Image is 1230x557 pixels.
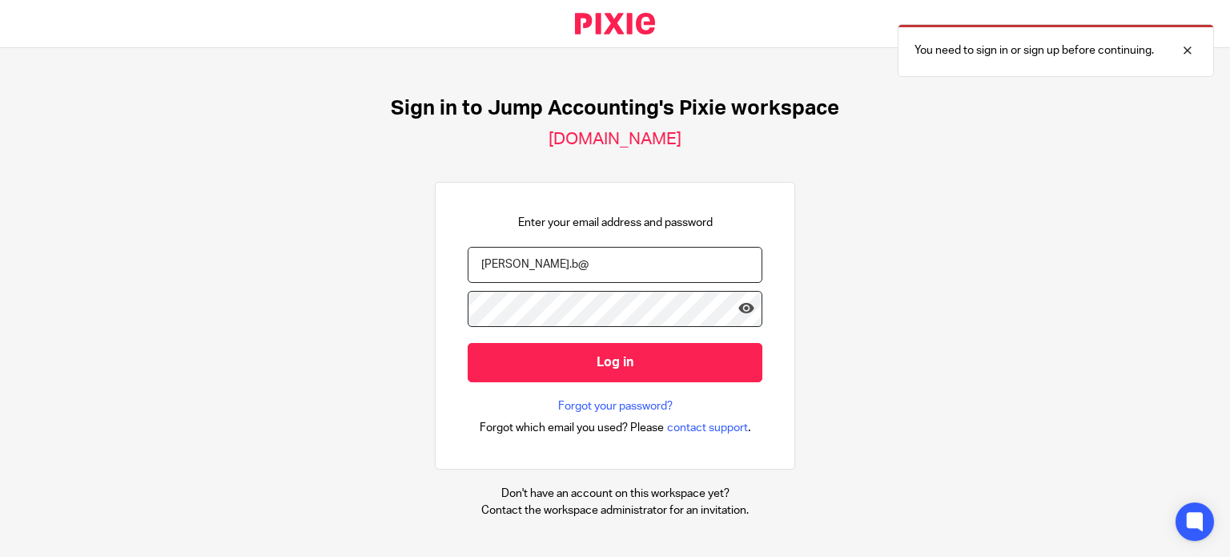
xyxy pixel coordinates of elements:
[549,129,681,150] h2: [DOMAIN_NAME]
[518,215,713,231] p: Enter your email address and password
[391,96,839,121] h1: Sign in to Jump Accounting's Pixie workspace
[481,486,749,502] p: Don't have an account on this workspace yet?
[667,420,748,436] span: contact support
[914,42,1154,59] p: You need to sign in or sign up before continuing.
[480,420,664,436] span: Forgot which email you used? Please
[468,247,762,283] input: name@example.com
[480,418,751,437] div: .
[468,343,762,382] input: Log in
[481,503,749,519] p: Contact the workspace administrator for an invitation.
[558,398,673,414] a: Forgot your password?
